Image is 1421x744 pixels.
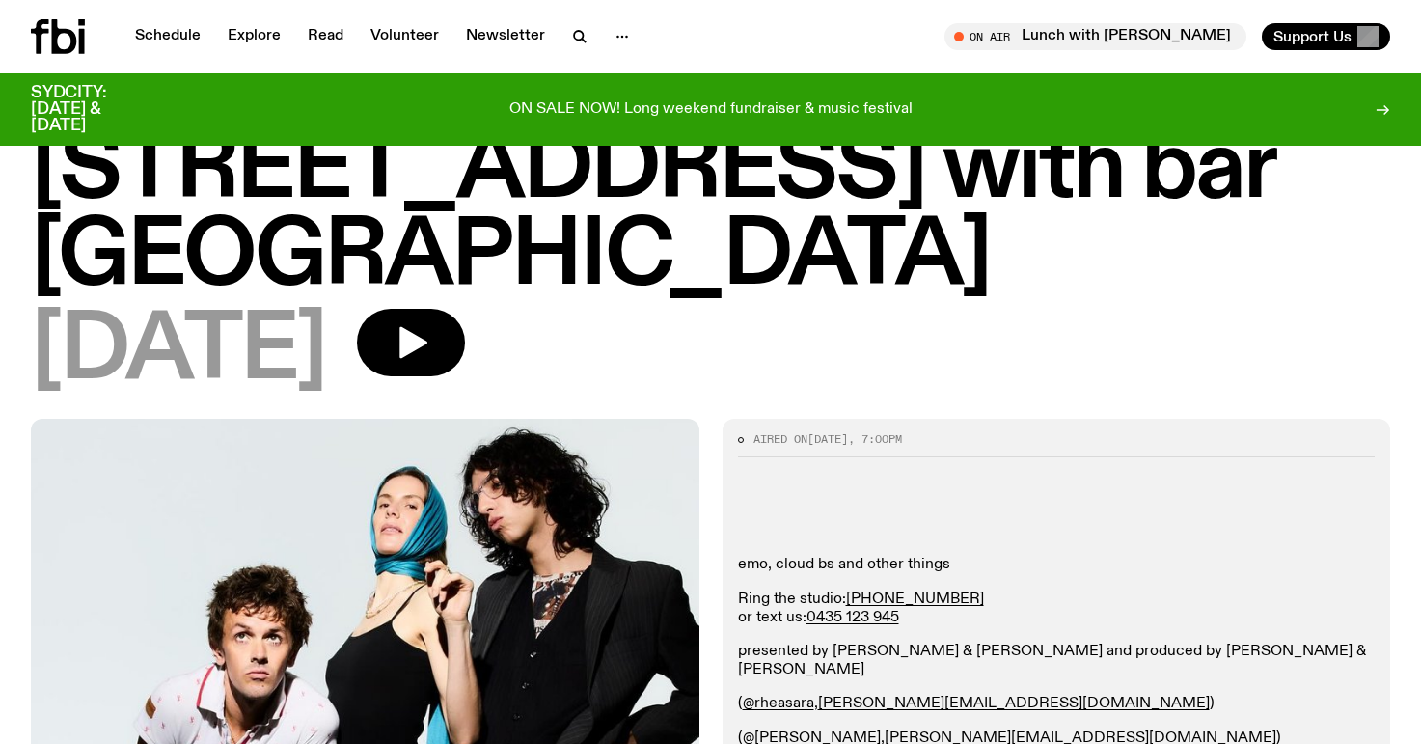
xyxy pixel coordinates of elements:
span: [DATE] [31,309,326,396]
h1: [STREET_ADDRESS] with bar [GEOGRAPHIC_DATA] [31,127,1390,301]
span: [DATE] [807,431,848,447]
a: Read [296,23,355,50]
p: Ring the studio: or text us: [738,591,1376,627]
a: Newsletter [454,23,557,50]
a: Volunteer [359,23,451,50]
a: [PHONE_NUMBER] [846,592,984,607]
span: Aired on [753,431,807,447]
span: Support Us [1273,28,1352,45]
a: @rheasara [743,696,814,711]
h3: SYDCITY: [DATE] & [DATE] [31,85,154,134]
button: Support Us [1262,23,1390,50]
a: Schedule [123,23,212,50]
p: emo, cloud bs and other things [738,556,1376,574]
button: On AirLunch with [PERSON_NAME] [944,23,1246,50]
p: ON SALE NOW! Long weekend fundraiser & music festival [509,101,913,119]
p: presented by [PERSON_NAME] & [PERSON_NAME] and produced by [PERSON_NAME] & [PERSON_NAME] [738,643,1376,679]
p: ( , ) [738,695,1376,713]
span: , 7:00pm [848,431,902,447]
a: Explore [216,23,292,50]
a: [PERSON_NAME][EMAIL_ADDRESS][DOMAIN_NAME] [818,696,1210,711]
a: 0435 123 945 [806,610,899,625]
